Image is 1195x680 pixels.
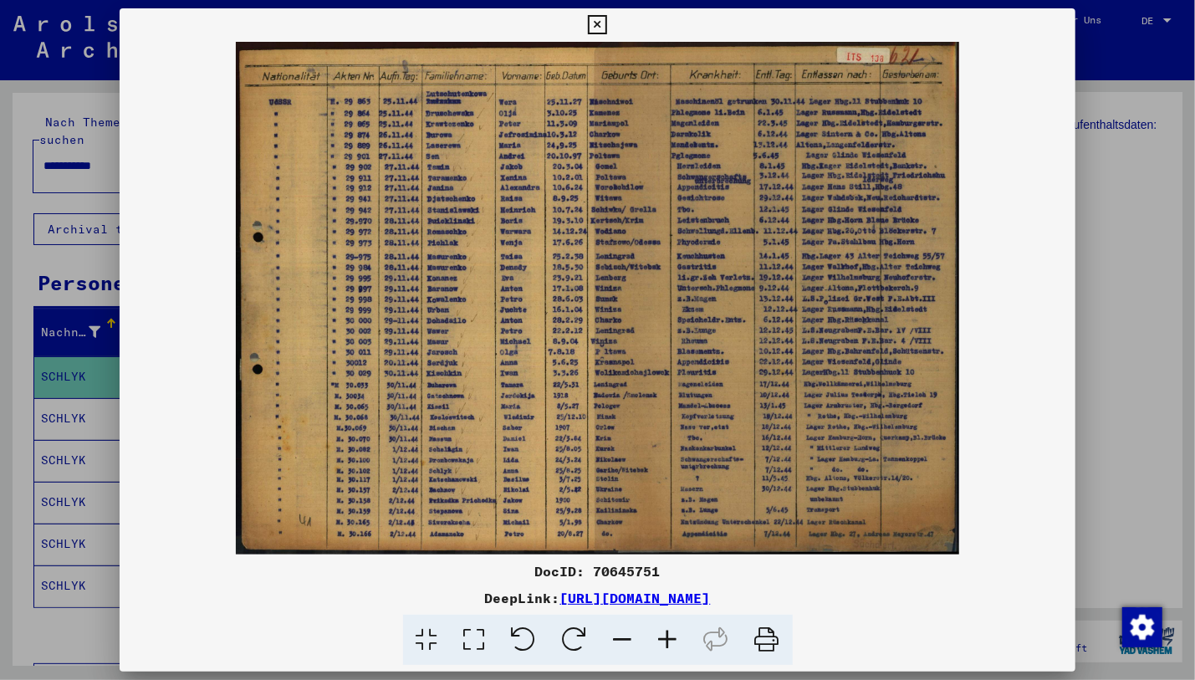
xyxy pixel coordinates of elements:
[120,588,1075,608] div: DeepLink:
[120,561,1075,581] div: DocID: 70645751
[120,42,1075,555] img: 001.jpg
[560,590,711,606] a: [URL][DOMAIN_NAME]
[1122,607,1162,647] img: Zustimmung ändern
[1121,606,1162,647] div: Zustimmung ändern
